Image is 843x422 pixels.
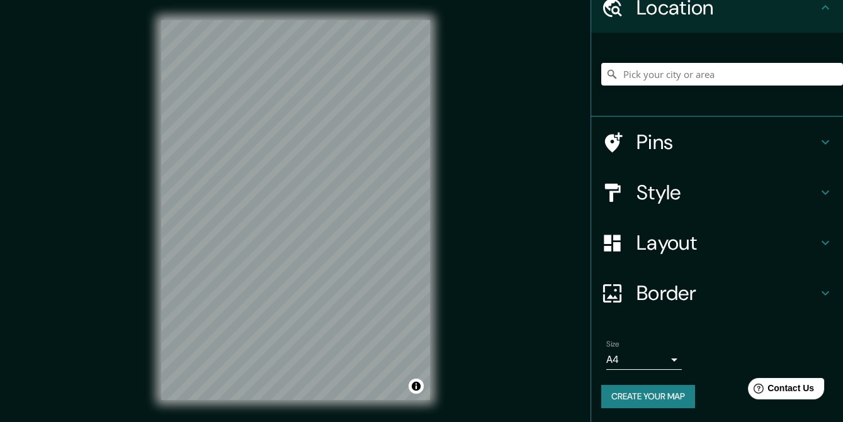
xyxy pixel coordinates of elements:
[161,20,430,400] canvas: Map
[606,350,682,370] div: A4
[601,63,843,86] input: Pick your city or area
[591,268,843,318] div: Border
[591,167,843,218] div: Style
[636,280,818,306] h4: Border
[409,379,424,394] button: Toggle attribution
[591,117,843,167] div: Pins
[591,218,843,268] div: Layout
[601,385,695,408] button: Create your map
[636,230,818,255] h4: Layout
[731,373,829,408] iframe: Help widget launcher
[636,130,818,155] h4: Pins
[606,339,620,350] label: Size
[636,180,818,205] h4: Style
